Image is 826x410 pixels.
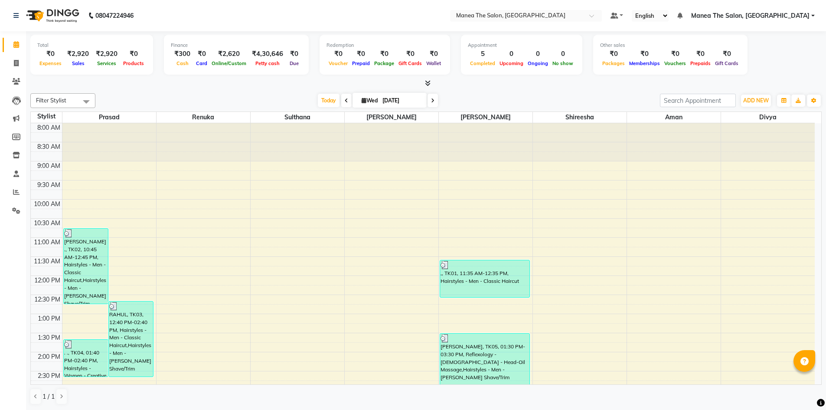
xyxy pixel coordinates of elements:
[31,112,62,121] div: Stylist
[691,11,810,20] span: Manea The Salon, [GEOGRAPHIC_DATA]
[350,60,372,66] span: Prepaid
[42,392,55,401] span: 1 / 1
[396,49,424,59] div: ₹0
[497,60,526,66] span: Upcoming
[741,95,771,107] button: ADD NEW
[688,49,713,59] div: ₹0
[253,60,282,66] span: Petty cash
[326,60,350,66] span: Voucher
[95,60,118,66] span: Services
[121,49,146,59] div: ₹0
[600,42,741,49] div: Other sales
[721,112,815,123] span: Divya
[372,49,396,59] div: ₹0
[171,42,302,49] div: Finance
[627,49,662,59] div: ₹0
[37,49,64,59] div: ₹0
[600,60,627,66] span: Packages
[660,94,736,107] input: Search Appointment
[36,333,62,342] div: 1:30 PM
[326,49,350,59] div: ₹0
[326,42,443,49] div: Redemption
[36,161,62,171] div: 9:00 AM
[468,42,575,49] div: Appointment
[439,112,532,123] span: [PERSON_NAME]
[32,219,62,228] div: 10:30 AM
[95,3,134,28] b: 08047224946
[713,49,741,59] div: ₹0
[248,49,287,59] div: ₹4,30,646
[526,60,550,66] span: Ongoing
[287,49,302,59] div: ₹0
[32,257,62,266] div: 11:30 AM
[64,340,108,377] div: . ., TK04, 01:40 PM-02:40 PM, Hairstyles - Women - Creative cut
[359,97,380,104] span: Wed
[600,49,627,59] div: ₹0
[533,112,627,123] span: shireesha
[468,60,497,66] span: Completed
[627,112,721,123] span: aman
[468,49,497,59] div: 5
[174,60,191,66] span: Cash
[64,229,108,304] div: [PERSON_NAME] ., TK02, 10:45 AM-12:45 PM, Hairstyles - Men - Classic Haircut,Hairstyles - Men - [...
[22,3,82,28] img: logo
[64,49,92,59] div: ₹2,920
[36,371,62,380] div: 2:30 PM
[627,60,662,66] span: Memberships
[688,60,713,66] span: Prepaids
[550,49,575,59] div: 0
[36,314,62,323] div: 1:00 PM
[743,97,769,104] span: ADD NEW
[350,49,372,59] div: ₹0
[440,260,530,297] div: ,, TK01, 11:35 AM-12:35 PM, Hairstyles - Men - Classic Haircut
[157,112,250,123] span: Renuka
[526,49,550,59] div: 0
[194,49,209,59] div: ₹0
[37,60,64,66] span: Expenses
[251,112,344,123] span: Sulthana
[424,49,443,59] div: ₹0
[194,60,209,66] span: Card
[36,352,62,361] div: 2:00 PM
[37,42,146,49] div: Total
[92,49,121,59] div: ₹2,920
[36,97,66,104] span: Filter Stylist
[33,295,62,304] div: 12:30 PM
[109,302,153,377] div: RAHUL, TK03, 12:40 PM-02:40 PM, Hairstyles - Men - Classic Haircut,Hairstyles - Men - [PERSON_NAM...
[345,112,438,123] span: [PERSON_NAME]
[70,60,87,66] span: Sales
[662,60,688,66] span: Vouchers
[440,334,530,409] div: [PERSON_NAME], TK05, 01:30 PM-03:30 PM, Reflexology - [DEMOGRAPHIC_DATA] - Head-Oil Massage,Hairs...
[287,60,301,66] span: Due
[424,60,443,66] span: Wallet
[662,49,688,59] div: ₹0
[36,180,62,190] div: 9:30 AM
[380,94,423,107] input: 2025-09-03
[550,60,575,66] span: No show
[713,60,741,66] span: Gift Cards
[121,60,146,66] span: Products
[209,49,248,59] div: ₹2,620
[171,49,194,59] div: ₹300
[36,123,62,132] div: 8:00 AM
[209,60,248,66] span: Online/Custom
[36,142,62,151] div: 8:30 AM
[497,49,526,59] div: 0
[62,112,156,123] span: Prasad
[372,60,396,66] span: Package
[33,276,62,285] div: 12:00 PM
[32,200,62,209] div: 10:00 AM
[318,94,340,107] span: Today
[32,238,62,247] div: 11:00 AM
[396,60,424,66] span: Gift Cards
